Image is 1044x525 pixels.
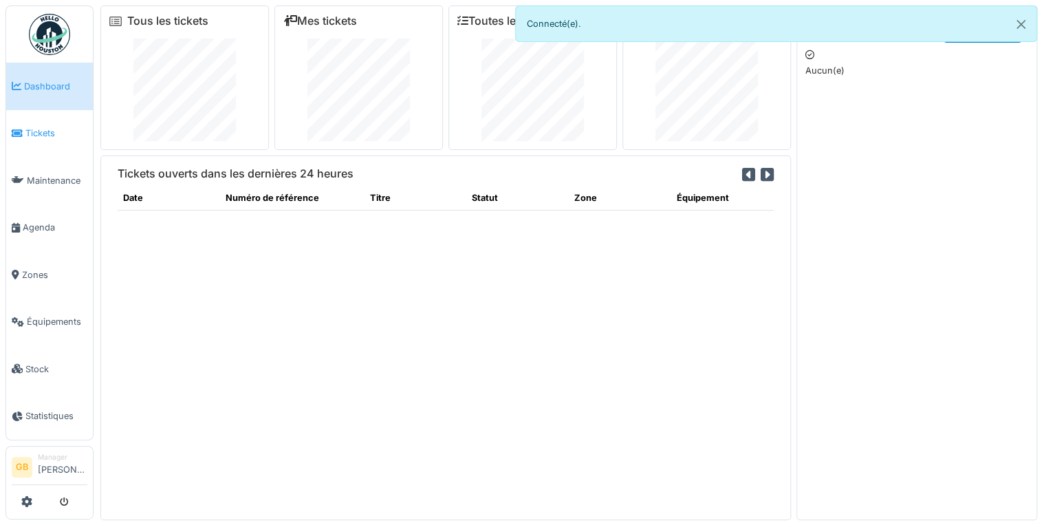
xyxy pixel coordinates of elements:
th: Statut [466,186,569,211]
th: Équipement [671,186,774,211]
p: Aucun(e) [805,64,1028,77]
a: Tickets [6,110,93,158]
a: Tous les tickets [127,14,208,28]
a: Statistiques [6,393,93,440]
div: Manager [38,452,87,462]
a: Équipements [6,299,93,346]
a: Zones [6,251,93,299]
a: GB Manager[PERSON_NAME] [12,452,87,485]
div: Connecté(e). [515,6,1037,42]
span: Stock [25,363,87,376]
th: Titre [364,186,466,211]
a: Agenda [6,204,93,252]
li: [PERSON_NAME] [38,452,87,482]
a: Stock [6,345,93,393]
a: Maintenance [6,157,93,204]
span: Maintenance [27,174,87,187]
th: Zone [569,186,671,211]
a: Toutes les tâches [457,14,560,28]
img: Badge_color-CXgf-gQk.svg [29,14,70,55]
span: Tickets [25,127,87,140]
th: Date [118,186,220,211]
span: Zones [22,268,87,281]
span: Dashboard [24,80,87,93]
h6: Tickets ouverts dans les dernières 24 heures [118,167,354,180]
li: GB [12,457,32,478]
button: Close [1005,6,1036,43]
a: Dashboard [6,63,93,110]
span: Statistiques [25,409,87,422]
a: Mes tickets [283,14,357,28]
span: Agenda [23,221,87,234]
span: Équipements [27,315,87,328]
th: Numéro de référence [220,186,365,211]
